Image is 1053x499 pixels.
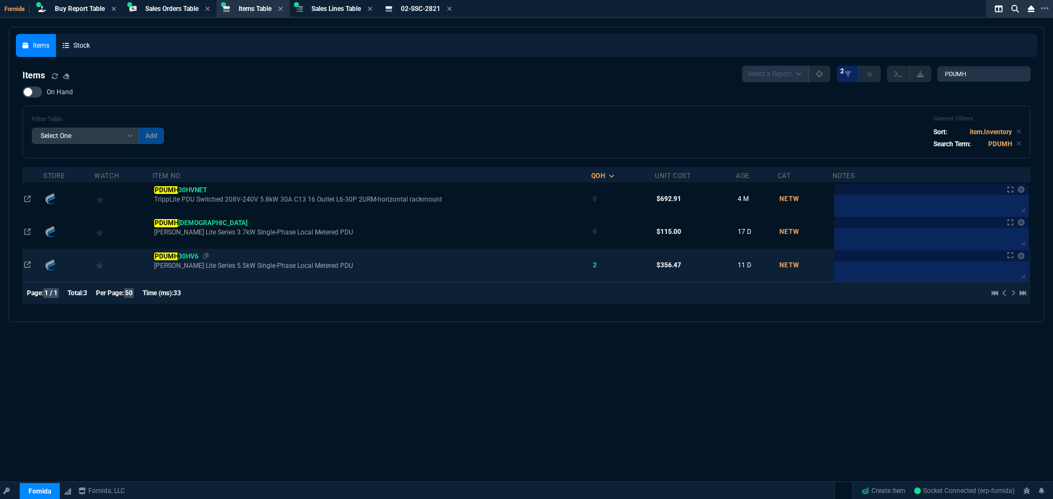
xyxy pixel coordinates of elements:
span: $692.91 [656,195,681,203]
span: On Hand [47,88,73,96]
code: item.Inventory [970,128,1012,136]
mark: PDUMH [154,219,178,227]
h4: Items [22,69,45,82]
span: 2 [593,261,597,269]
span: Sales Orders Table [145,5,199,13]
nx-icon: Open New Tab [1041,3,1049,14]
a: Stock [56,34,97,57]
td: TrippLite PDU Switched 208V-240V 5.8kW 30A C13 16 Outlet L6-30P 2URM-horizontal rackmount [152,182,591,215]
div: Add to Watchlist [96,191,150,207]
span: NETW [779,261,800,269]
div: Watch [94,171,119,180]
nx-icon: Close Tab [367,5,372,14]
span: Fornida [4,5,30,13]
span: [DEMOGRAPHIC_DATA] [154,219,247,227]
td: Eaton Tripp Lite Series 5.5kW Single-Phase Local Metered PDU [152,249,591,282]
span: Page: [27,289,43,297]
span: 30HVNET [154,186,207,194]
td: 4 M [736,182,777,215]
nx-icon: Open In Opposite Panel [24,228,31,236]
span: Sales Lines Table [312,5,361,13]
div: Add to Watchlist [96,224,150,239]
h6: Filter Table [32,116,164,123]
span: $115.00 [656,228,681,236]
nx-icon: Close Tab [205,5,210,14]
nx-icon: Close Tab [278,5,283,14]
p: Search Term: [933,139,971,149]
code: PDUMH [988,140,1012,148]
mark: PDUMH [154,186,178,194]
a: Items [16,34,56,57]
span: Buy Report Table [55,5,105,13]
a: GUOwkMz2QcaL_PsTAAC3 [914,486,1015,496]
span: 2 [840,67,844,76]
span: $356.47 [656,261,681,269]
span: Time (ms): [143,289,173,297]
td: Eaton Tripp Lite Series 3.7kW Single-Phase Local Metered PDU [152,215,591,248]
span: Per Page: [96,289,124,297]
div: Item No [152,171,180,180]
td: 17 D [736,215,777,248]
nx-icon: Open In Opposite Panel [24,261,31,269]
span: 3 [83,289,87,297]
input: Search [937,66,1031,82]
span: [PERSON_NAME] Lite Series 3.7kW Single-Phase Local Metered PDU [154,228,590,237]
nx-icon: Open In Opposite Panel [24,195,31,203]
span: Total: [67,289,83,297]
span: 1 / 1 [43,288,59,298]
nx-icon: Close Tab [447,5,452,14]
span: 30HV6 [154,253,199,260]
span: 0 [593,228,597,236]
p: Sort: [933,127,947,137]
div: Notes [833,171,855,180]
span: 50 [124,288,134,298]
span: Items Table [239,5,271,13]
span: [PERSON_NAME] Lite Series 5.5kW Single-Phase Local Metered PDU [154,261,590,270]
nx-icon: Split Panels [990,2,1007,15]
span: NETW [779,195,800,203]
div: QOH [591,171,605,180]
nx-icon: Close Workbench [1023,2,1039,15]
div: Add to Watchlist [96,257,150,273]
nx-icon: Search [1007,2,1023,15]
div: Age [736,171,750,180]
div: Store [43,171,65,180]
nx-icon: Close Tab [111,5,116,14]
span: 33 [173,289,181,297]
div: Cat [778,171,791,180]
mark: PDUMH [154,253,178,260]
span: 02-SSC-2821 [401,5,440,13]
a: msbcCompanyName [75,486,128,496]
span: TrippLite PDU Switched 208V-240V 5.8kW 30A C13 16 Outlet L6-30P 2URM-horizontal rackmount [154,195,590,204]
span: Socket Connected (erp-fornida) [914,487,1015,495]
span: NETW [779,228,800,236]
span: 0 [593,195,597,203]
td: 11 D [736,249,777,282]
div: Unit Cost [655,171,690,180]
h6: Current Filters [933,115,1021,123]
a: Create Item [857,483,910,499]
